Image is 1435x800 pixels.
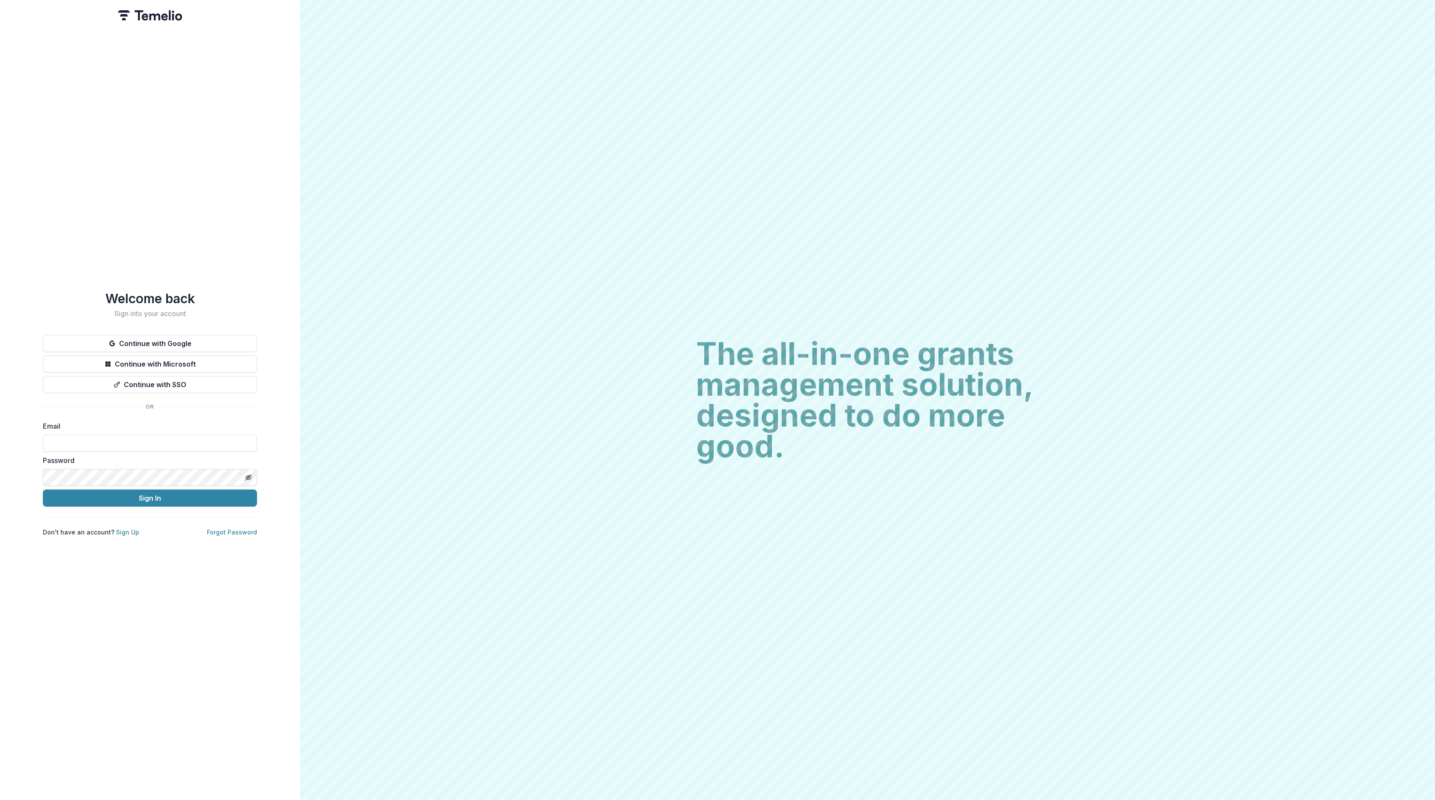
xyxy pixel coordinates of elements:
[116,528,139,536] a: Sign Up
[43,376,257,393] button: Continue with SSO
[43,490,257,507] button: Sign In
[43,335,257,352] button: Continue with Google
[43,291,257,306] h1: Welcome back
[43,421,252,431] label: Email
[207,528,257,536] a: Forgot Password
[43,455,252,466] label: Password
[43,528,139,537] p: Don't have an account?
[43,355,257,373] button: Continue with Microsoft
[242,471,255,484] button: Toggle password visibility
[118,10,182,21] img: Temelio
[43,310,257,318] h2: Sign into your account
